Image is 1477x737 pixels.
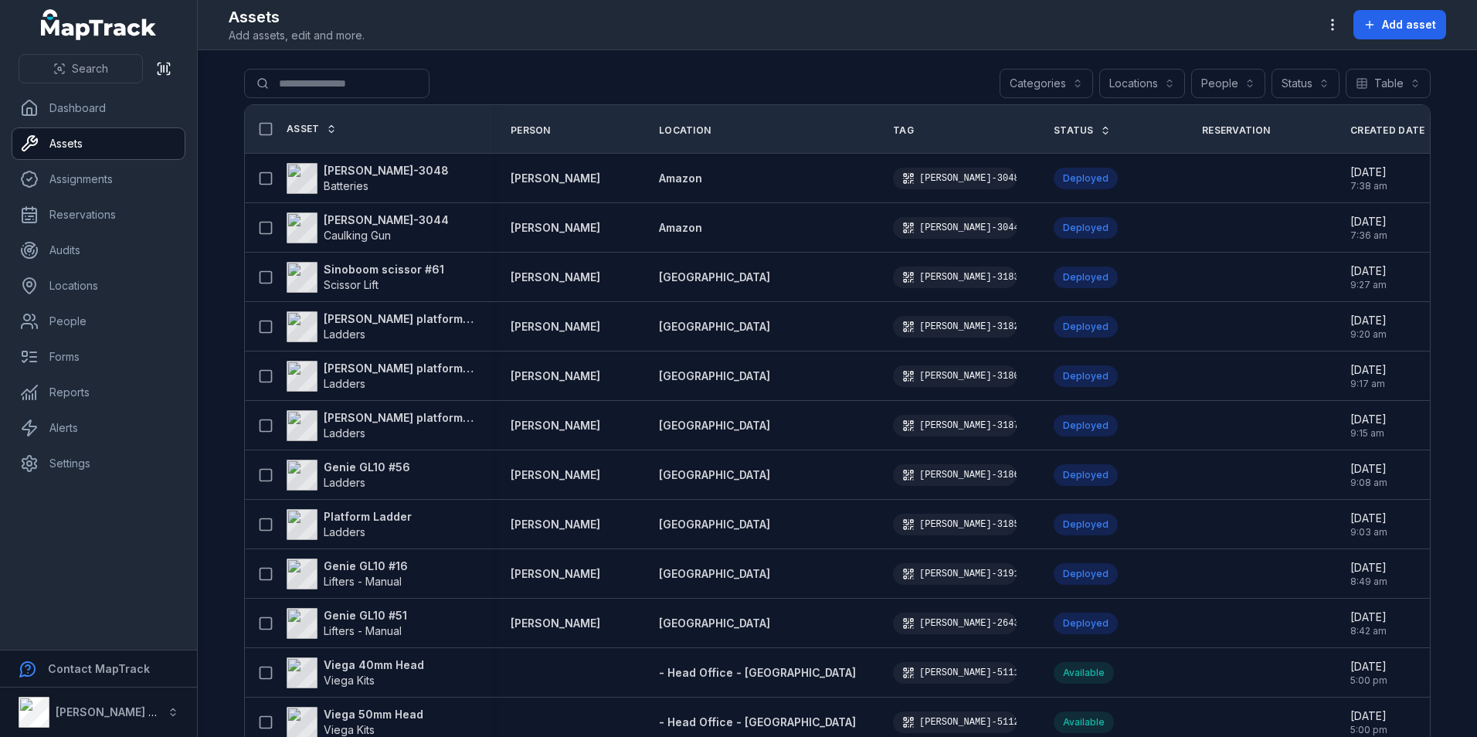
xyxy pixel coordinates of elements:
[1350,659,1387,687] time: 21/08/2025, 5:00:42 pm
[1350,461,1387,477] span: [DATE]
[1350,427,1387,440] span: 9:15 am
[287,657,424,688] a: Viega 40mm HeadViega Kits
[1054,168,1118,189] div: Deployed
[12,448,185,479] a: Settings
[1350,511,1387,526] span: [DATE]
[1350,526,1387,538] span: 9:03 am
[1054,365,1118,387] div: Deployed
[1191,69,1265,98] button: People
[1350,461,1387,489] time: 23/08/2025, 9:08:57 am
[1202,124,1270,137] span: Reservation
[12,93,185,124] a: Dashboard
[893,168,1017,189] div: [PERSON_NAME]-3048
[893,316,1017,338] div: [PERSON_NAME]-3182
[1350,165,1387,180] span: [DATE]
[893,563,1017,585] div: [PERSON_NAME]-3191
[1353,10,1446,39] button: Add asset
[324,426,365,440] span: Ladders
[659,616,770,631] a: [GEOGRAPHIC_DATA]
[324,361,474,376] strong: [PERSON_NAME] platform ladder
[324,179,368,192] span: Batteries
[893,415,1017,436] div: [PERSON_NAME]-3187
[1054,124,1111,137] a: Status
[659,467,770,483] a: [GEOGRAPHIC_DATA]
[287,509,412,540] a: Platform LadderLadders
[659,368,770,384] a: [GEOGRAPHIC_DATA]
[511,270,600,285] strong: [PERSON_NAME]
[511,171,600,186] a: [PERSON_NAME]
[324,608,407,623] strong: Genie GL10 #51
[1350,625,1387,637] span: 8:42 am
[1350,576,1387,588] span: 8:49 am
[893,712,1017,733] div: [PERSON_NAME]-5112
[1350,412,1387,440] time: 23/08/2025, 9:15:14 am
[659,320,770,333] span: [GEOGRAPHIC_DATA]
[1350,610,1387,637] time: 23/08/2025, 8:42:59 am
[659,319,770,335] a: [GEOGRAPHIC_DATA]
[1350,708,1387,724] span: [DATE]
[287,361,474,392] a: [PERSON_NAME] platform ladderLadders
[1099,69,1185,98] button: Locations
[72,61,108,76] span: Search
[1054,316,1118,338] div: Deployed
[659,715,856,729] span: - Head Office - [GEOGRAPHIC_DATA]
[1346,69,1431,98] button: Table
[893,365,1017,387] div: [PERSON_NAME]-3180
[1350,124,1425,137] span: Created Date
[1054,217,1118,239] div: Deployed
[1350,165,1387,192] time: 25/08/2025, 7:38:39 am
[511,418,600,433] a: [PERSON_NAME]
[659,518,770,531] span: [GEOGRAPHIC_DATA]
[1350,362,1387,390] time: 23/08/2025, 9:17:55 am
[1350,378,1387,390] span: 9:17 am
[56,705,163,718] strong: [PERSON_NAME] Air
[659,171,702,186] a: Amazon
[287,410,474,441] a: [PERSON_NAME] platform ladderLadders
[659,567,770,580] span: [GEOGRAPHIC_DATA]
[893,464,1017,486] div: [PERSON_NAME]-3186
[893,217,1017,239] div: [PERSON_NAME]-3044
[511,467,600,483] strong: [PERSON_NAME]
[12,199,185,230] a: Reservations
[511,368,600,384] strong: [PERSON_NAME]
[511,220,600,236] a: [PERSON_NAME]
[1350,229,1387,242] span: 7:36 am
[324,410,474,426] strong: [PERSON_NAME] platform ladder
[1000,69,1093,98] button: Categories
[324,262,444,277] strong: Sinoboom scissor #61
[12,235,185,266] a: Audits
[324,229,391,242] span: Caulking Gun
[893,613,1017,634] div: [PERSON_NAME]-2643
[324,212,449,228] strong: [PERSON_NAME]-3044
[1350,674,1387,687] span: 5:00 pm
[659,221,702,234] span: Amazon
[1350,412,1387,427] span: [DATE]
[324,460,410,475] strong: Genie GL10 #56
[1350,279,1387,291] span: 9:27 am
[659,270,770,284] span: [GEOGRAPHIC_DATA]
[1350,659,1387,674] span: [DATE]
[1382,17,1436,32] span: Add asset
[287,123,337,135] a: Asset
[659,666,856,679] span: - Head Office - [GEOGRAPHIC_DATA]
[511,124,551,137] span: Person
[1350,560,1387,576] span: [DATE]
[287,608,407,639] a: Genie GL10 #51Lifters - Manual
[659,172,702,185] span: Amazon
[324,723,375,736] span: Viega Kits
[659,270,770,285] a: [GEOGRAPHIC_DATA]
[1054,124,1094,137] span: Status
[1350,313,1387,341] time: 23/08/2025, 9:20:00 am
[1054,464,1118,486] div: Deployed
[1054,267,1118,288] div: Deployed
[324,559,408,574] strong: Genie GL10 #16
[1350,214,1387,242] time: 25/08/2025, 7:36:37 am
[511,517,600,532] a: [PERSON_NAME]
[324,624,402,637] span: Lifters - Manual
[1350,180,1387,192] span: 7:38 am
[229,28,365,43] span: Add assets, edit and more.
[893,267,1017,288] div: [PERSON_NAME]-3183
[12,128,185,159] a: Assets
